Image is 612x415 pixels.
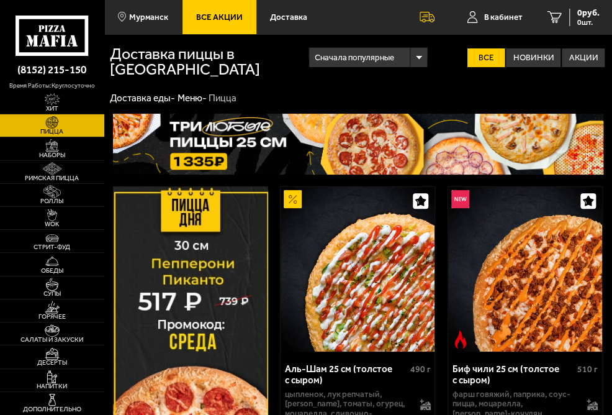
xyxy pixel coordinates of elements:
h1: Доставка пиццы в [GEOGRAPHIC_DATA] [110,46,308,77]
a: Меню- [177,93,206,104]
img: Острое блюдо [451,331,469,349]
a: АкционныйАль-Шам 25 см (толстое с сыром) [281,187,434,352]
span: В кабинет [484,13,523,21]
span: 0 руб. [577,9,600,17]
div: Пицца [209,92,236,104]
label: Новинки [506,48,560,66]
span: 490 г [410,364,431,375]
span: 510 г [577,364,598,375]
div: Аль-Шам 25 см (толстое с сыром) [285,363,407,386]
label: Все [467,48,505,66]
span: Сначала популярные [315,46,394,69]
span: Все Акции [196,13,243,21]
a: НовинкаОстрое блюдоБиф чили 25 см (толстое с сыром) [448,187,602,352]
span: 0 шт. [577,19,600,26]
a: Доставка еды- [110,93,175,104]
span: Мурманск [129,13,168,21]
span: Доставка [270,13,307,21]
div: Биф чили 25 см (толстое с сыром) [452,363,574,386]
img: Новинка [451,190,469,208]
img: Аль-Шам 25 см (толстое с сыром) [281,187,434,352]
img: Биф чили 25 см (толстое с сыром) [448,187,602,352]
label: Акции [562,48,605,66]
img: Акционный [284,190,302,208]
